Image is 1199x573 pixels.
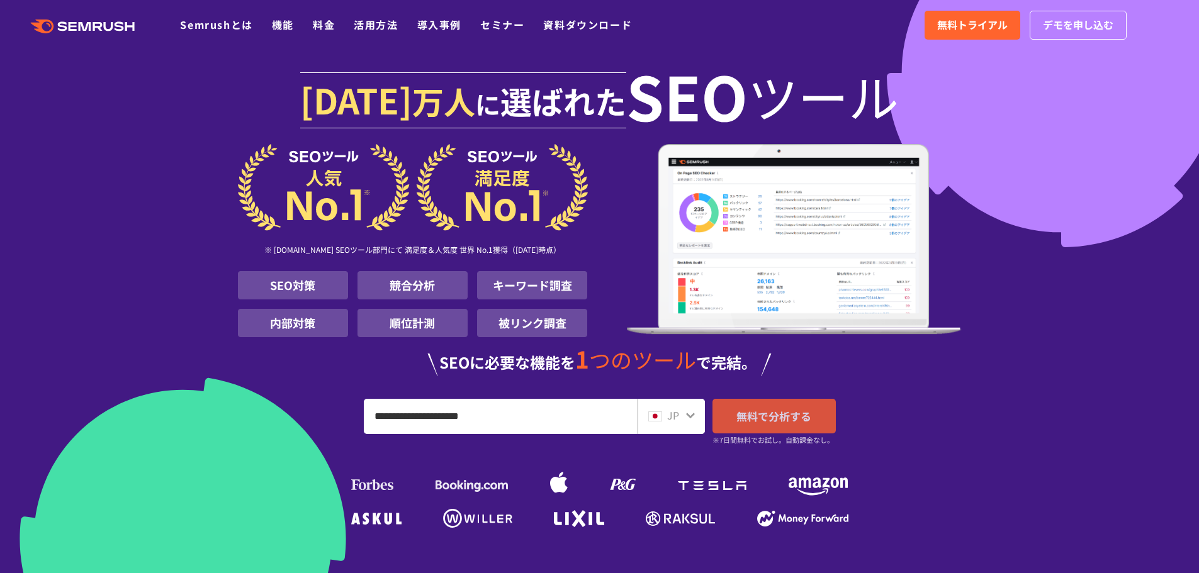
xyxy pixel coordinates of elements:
[412,78,475,123] span: 万人
[313,17,335,32] a: 料金
[180,17,252,32] a: Semrushとは
[712,434,834,446] small: ※7日間無料でお試し。自動課金なし。
[238,309,348,337] li: 内部対策
[736,408,811,424] span: 無料で分析する
[417,17,461,32] a: 導入事例
[748,70,899,121] span: ツール
[238,231,588,271] div: ※ [DOMAIN_NAME] SEOツール部門にて 満足度＆人気度 世界 No.1獲得（[DATE]時点）
[589,344,696,375] span: つのツール
[543,17,632,32] a: 資料ダウンロード
[475,86,500,122] span: に
[1030,11,1127,40] a: デモを申し込む
[1043,17,1113,33] span: デモを申し込む
[667,408,679,423] span: JP
[354,17,398,32] a: 活用方法
[575,342,589,376] span: 1
[477,271,587,299] li: キーワード調査
[272,17,294,32] a: 機能
[626,70,748,121] span: SEO
[712,399,836,433] a: 無料で分析する
[925,11,1020,40] a: 無料トライアル
[477,309,587,337] li: 被リンク調査
[238,271,348,299] li: SEO対策
[500,78,626,123] span: 選ばれた
[364,399,637,433] input: URL、キーワードを入力してください
[300,74,412,125] span: [DATE]
[357,271,468,299] li: 競合分析
[238,347,962,376] div: SEOに必要な機能を
[357,309,468,337] li: 順位計測
[480,17,524,32] a: セミナー
[696,351,757,373] span: で完結。
[937,17,1008,33] span: 無料トライアル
